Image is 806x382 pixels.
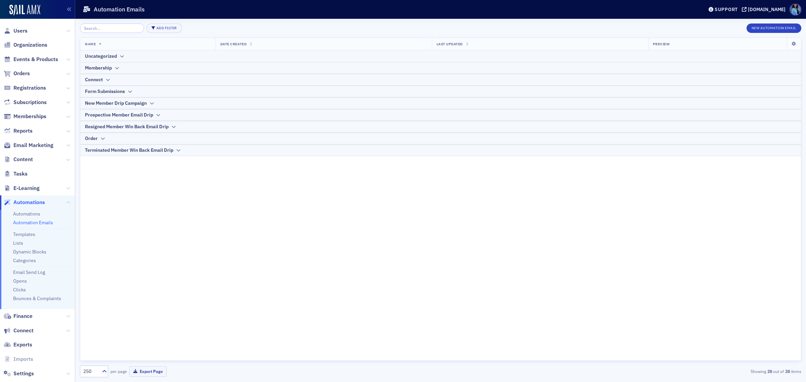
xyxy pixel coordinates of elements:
div: Form Submissions [85,88,125,95]
span: E-Learning [13,185,40,192]
div: Resigned Member Win Back Email Drip [85,123,169,130]
a: New Automation Email [747,25,802,31]
a: Bounces & Complaints [13,295,61,301]
div: 250 [83,368,98,375]
div: Prospective Member Email Drip [85,111,153,118]
span: Reports [13,127,33,135]
span: Email Marketing [13,142,53,149]
a: Finance [4,313,33,320]
span: Subscriptions [13,99,47,106]
div: Membership [85,64,112,71]
a: Users [4,27,28,35]
div: Terminated Member Win Back Email Drip [85,147,173,154]
a: Reports [4,127,33,135]
a: Opens [13,278,27,284]
span: Orders [13,70,30,77]
div: Connect [85,76,103,83]
span: Exports [13,341,32,348]
div: Uncategorized [85,53,117,60]
a: Content [4,156,33,163]
a: Email Send Log [13,269,45,275]
div: [DOMAIN_NAME] [748,6,786,12]
span: Last Updated [437,42,463,46]
img: SailAMX [9,5,40,15]
span: Memberships [13,113,46,120]
div: New Member Drip Campaign [85,100,147,107]
button: New Automation Email [747,23,802,33]
input: Search… [80,23,144,33]
a: Automations [4,199,45,206]
span: Name [85,42,96,46]
a: Subscriptions [4,99,47,106]
span: Profile [790,4,801,15]
span: Preview [653,42,670,46]
a: Clicks [13,287,26,293]
button: Export Page [129,366,167,377]
a: Dynamic Blocks [13,249,46,255]
span: Events & Products [13,56,58,63]
label: per page [110,368,127,374]
span: Organizations [13,41,47,49]
a: Settings [4,370,34,377]
a: Categories [13,257,36,264]
a: Tasks [4,170,28,178]
button: [DOMAIN_NAME] [742,7,788,12]
div: Order [85,135,98,142]
div: Showing out of items [566,368,801,374]
span: Content [13,156,33,163]
strong: 28 [784,368,791,374]
span: Users [13,27,28,35]
a: Registrations [4,84,46,92]
span: Imports [13,355,33,363]
span: Connect [13,327,34,334]
span: Registrations [13,84,46,92]
a: Organizations [4,41,47,49]
a: Memberships [4,113,46,120]
a: Connect [4,327,34,334]
button: Add Filter [146,23,182,33]
a: Automation Emails [13,220,53,226]
a: Exports [4,341,32,348]
a: Orders [4,70,30,77]
a: Automations [13,211,40,217]
a: E-Learning [4,185,40,192]
a: Email Marketing [4,142,53,149]
h1: Automation Emails [94,5,145,13]
strong: 28 [766,368,773,374]
div: Support [715,6,738,12]
span: Date Created [220,42,247,46]
span: Finance [13,313,33,320]
a: Events & Products [4,56,58,63]
a: Lists [13,240,23,246]
span: Settings [13,370,34,377]
a: Imports [4,355,33,363]
span: Tasks [13,170,28,178]
span: Automations [13,199,45,206]
a: Templates [13,231,35,237]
